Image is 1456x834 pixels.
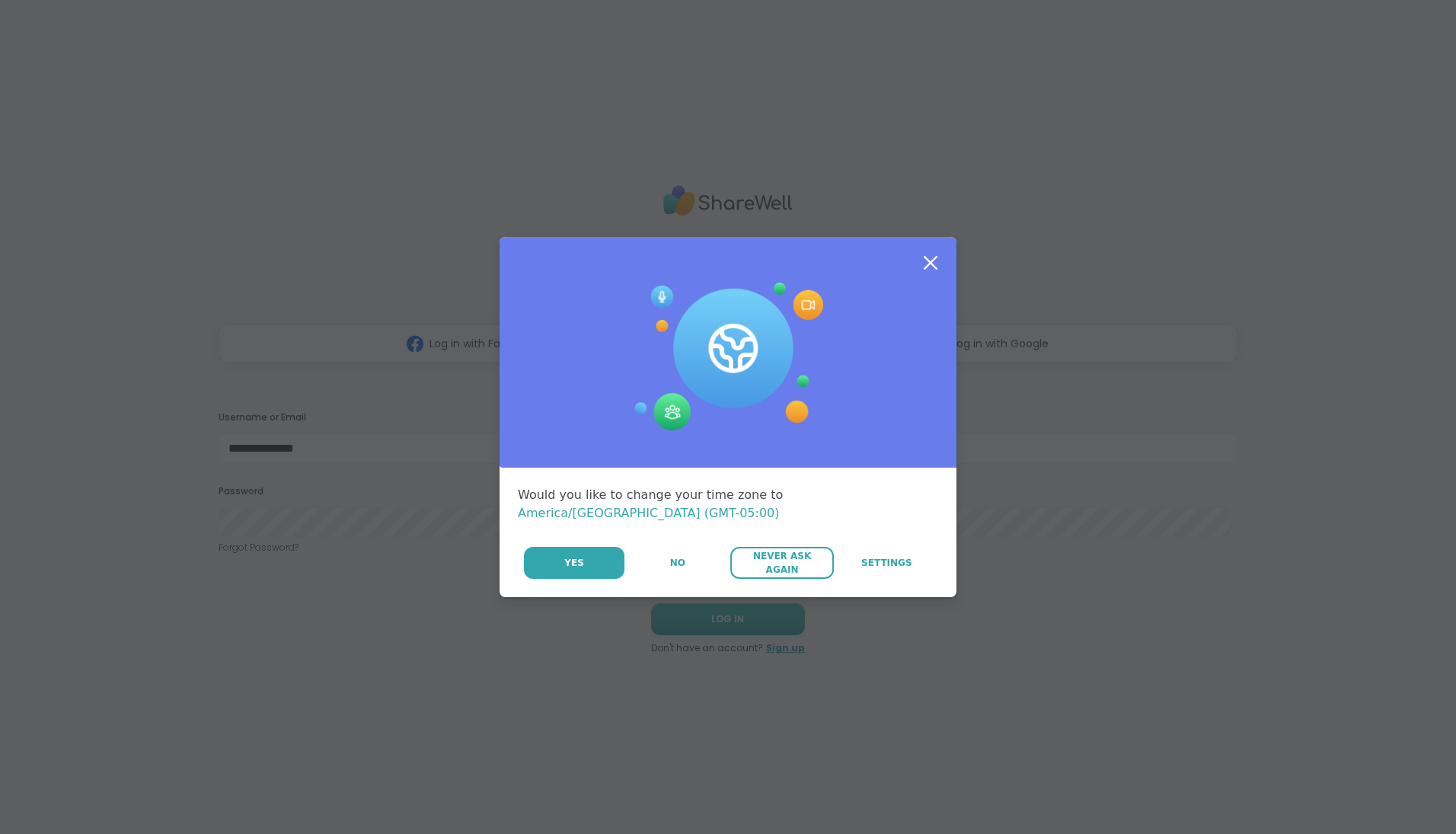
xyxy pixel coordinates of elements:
[564,556,584,570] span: Yes
[518,486,938,522] div: Would you like to change your time zone to
[738,549,825,577] span: Never Ask Again
[861,556,912,570] span: Settings
[730,547,833,579] button: Never Ask Again
[835,547,938,579] a: Settings
[633,283,823,432] img: Session Experience
[670,556,685,570] span: No
[518,506,780,520] span: America/[GEOGRAPHIC_DATA] (GMT-05:00)
[524,547,624,579] button: Yes
[626,547,729,579] button: No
